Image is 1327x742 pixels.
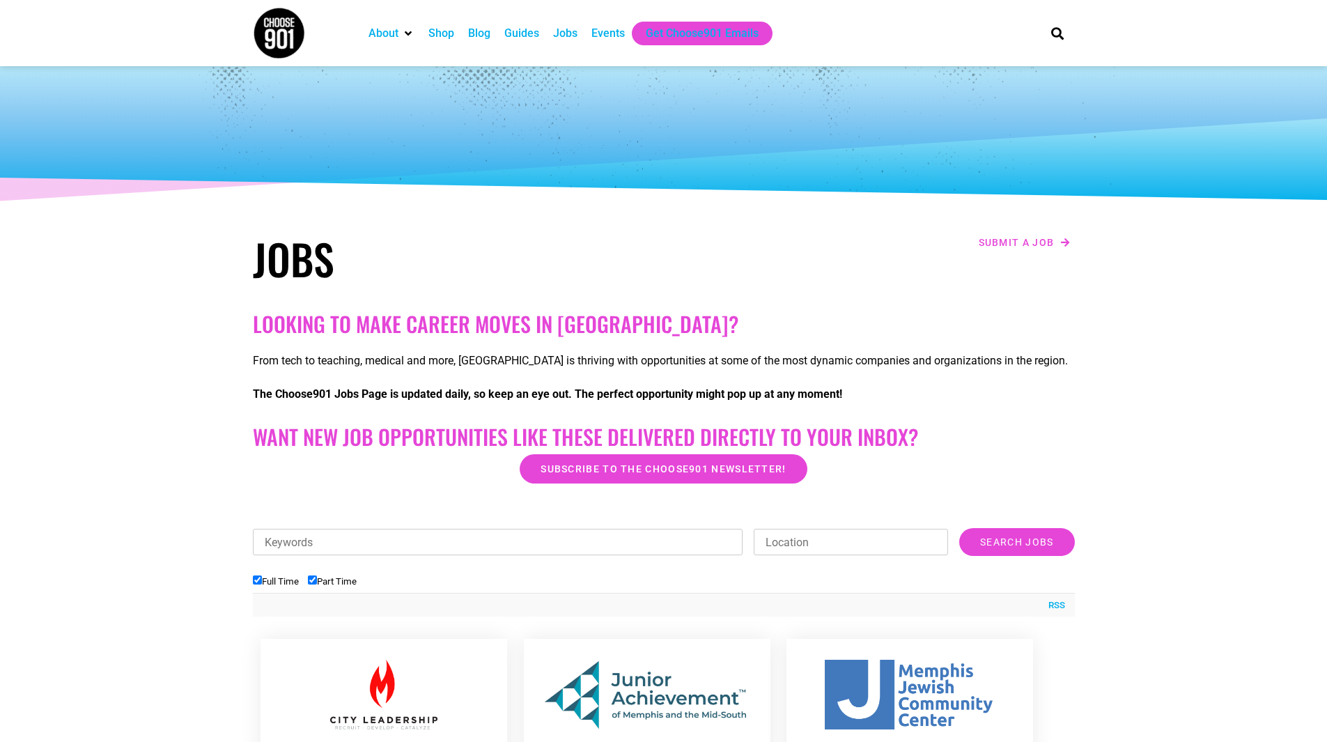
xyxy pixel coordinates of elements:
[253,311,1075,337] h2: Looking to make career moves in [GEOGRAPHIC_DATA]?
[591,25,625,42] a: Events
[253,233,657,284] h1: Jobs
[520,454,807,484] a: Subscribe to the Choose901 newsletter!
[253,353,1075,369] p: From tech to teaching, medical and more, [GEOGRAPHIC_DATA] is thriving with opportunities at some...
[1041,598,1065,612] a: RSS
[975,233,1075,252] a: Submit a job
[979,238,1055,247] span: Submit a job
[754,529,948,555] input: Location
[1046,22,1069,45] div: Search
[253,424,1075,449] h2: Want New Job Opportunities like these Delivered Directly to your Inbox?
[646,25,759,42] a: Get Choose901 Emails
[553,25,577,42] a: Jobs
[253,576,299,587] label: Full Time
[362,22,421,45] div: About
[504,25,539,42] a: Guides
[428,25,454,42] a: Shop
[253,575,262,585] input: Full Time
[253,529,743,555] input: Keywords
[253,387,842,401] strong: The Choose901 Jobs Page is updated daily, so keep an eye out. The perfect opportunity might pop u...
[468,25,490,42] a: Blog
[308,576,357,587] label: Part Time
[362,22,1027,45] nav: Main nav
[959,528,1074,556] input: Search Jobs
[541,464,786,474] span: Subscribe to the Choose901 newsletter!
[308,575,317,585] input: Part Time
[368,25,398,42] a: About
